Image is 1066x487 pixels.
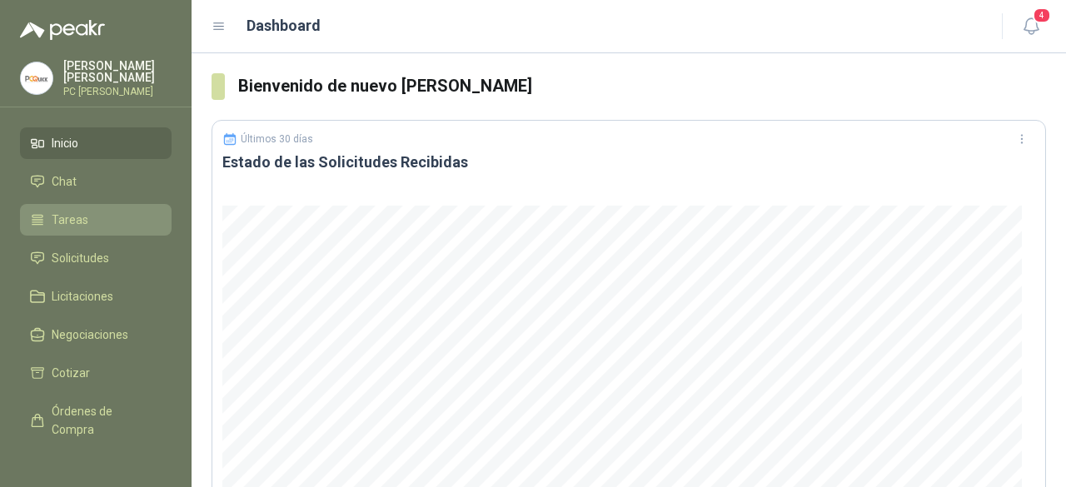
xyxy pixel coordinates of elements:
span: Negociaciones [52,325,128,344]
p: Últimos 30 días [241,133,313,145]
button: 4 [1016,12,1046,42]
p: PC [PERSON_NAME] [63,87,172,97]
a: Tareas [20,204,172,236]
img: Company Logo [21,62,52,94]
span: Cotizar [52,364,90,382]
a: Solicitudes [20,242,172,274]
a: Licitaciones [20,281,172,312]
span: Tareas [52,211,88,229]
h1: Dashboard [247,14,321,37]
p: [PERSON_NAME] [PERSON_NAME] [63,60,172,83]
a: Órdenes de Compra [20,395,172,445]
span: Chat [52,172,77,191]
span: Órdenes de Compra [52,402,156,439]
span: Inicio [52,134,78,152]
span: Solicitudes [52,249,109,267]
span: 4 [1033,7,1051,23]
a: Negociaciones [20,319,172,350]
a: Chat [20,166,172,197]
span: Licitaciones [52,287,113,306]
h3: Estado de las Solicitudes Recibidas [222,152,1035,172]
h3: Bienvenido de nuevo [PERSON_NAME] [238,73,1047,99]
img: Logo peakr [20,20,105,40]
a: Cotizar [20,357,172,389]
a: Inicio [20,127,172,159]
